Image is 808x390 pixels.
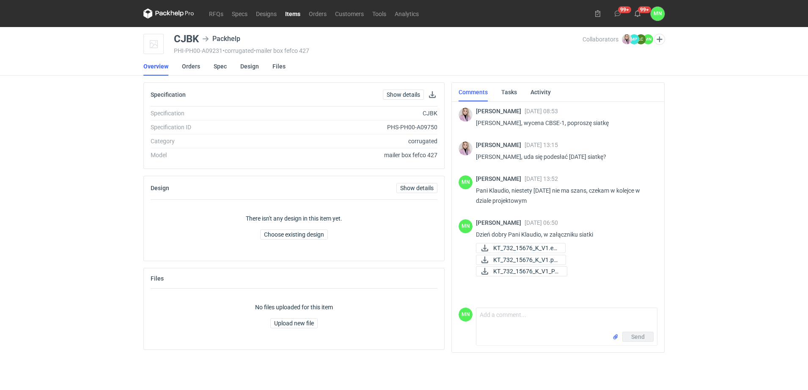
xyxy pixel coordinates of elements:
[228,8,252,19] a: Specs
[459,108,473,122] img: Klaudia Wiśniewska
[459,219,473,233] div: Małgorzata Nowotna
[459,308,473,322] div: Małgorzata Nowotna
[459,83,488,101] a: Comments
[476,219,525,226] span: [PERSON_NAME]
[476,255,566,265] button: KT_732_15676_K_V1.pd...
[476,185,651,206] p: Pani Klaudio, niestety [DATE] nie ma szans, czekam w kolejce w dziale projektowym
[255,303,333,311] p: No files uploaded for this item
[264,232,324,237] span: Choose existing design
[265,151,437,159] div: mailer box fefco 427
[583,36,618,43] span: Collaborators
[476,243,561,253] div: KT_732_15676_K_V1.eps
[476,266,567,276] button: KT_732_15676_K_V1_PA...
[476,152,651,162] p: [PERSON_NAME], uda się podesłać [DATE] siatkę?
[260,229,328,240] button: Choose existing design
[629,34,639,44] figcaption: MP
[305,8,331,19] a: Orders
[459,219,473,233] figcaption: MN
[476,243,566,253] button: KT_732_15676_K_V1.ep...
[631,334,645,340] span: Send
[151,185,169,191] h2: Design
[390,8,423,19] a: Analytics
[525,142,558,148] span: [DATE] 13:15
[274,320,314,326] span: Upload new file
[643,34,653,44] figcaption: MN
[622,34,632,44] img: Klaudia Wiśniewska
[270,318,318,328] button: Upload new file
[476,108,525,115] span: [PERSON_NAME]
[493,243,558,253] span: KT_732_15676_K_V1.ep...
[265,137,437,145] div: corrugated
[205,8,228,19] a: RFQs
[493,267,560,276] span: KT_732_15676_K_V1_PA...
[143,57,168,76] a: Overview
[530,83,551,101] a: Activity
[252,8,281,19] a: Designs
[622,332,654,342] button: Send
[202,34,240,44] div: Packhelp
[151,275,164,282] h2: Files
[631,7,644,20] button: 99+
[476,175,525,182] span: [PERSON_NAME]
[476,118,651,128] p: [PERSON_NAME], wycena CBSE-1, poproszę siatkę
[182,57,200,76] a: Orders
[272,57,286,76] a: Files
[525,108,558,115] span: [DATE] 08:53
[368,8,390,19] a: Tools
[636,34,646,44] figcaption: ŁC
[265,109,437,117] div: CJBK
[383,90,424,100] a: Show details
[476,229,651,240] p: Dzień dobry Pani Klaudio, w załączniku siatki
[501,83,517,101] a: Tasks
[459,308,473,322] figcaption: MN
[459,142,473,155] img: Klaudia Wiśniewska
[476,255,561,265] div: KT_732_15676_K_V1.pdf
[459,175,473,189] figcaption: MN
[151,109,265,117] div: Specification
[214,57,227,76] a: Spec
[151,91,186,98] h2: Specification
[151,151,265,159] div: Model
[476,266,561,276] div: KT_732_15676_K_V1_PAL.pdf
[427,90,437,100] button: Download specification
[331,8,368,19] a: Customers
[246,214,342,223] p: There isn't any design in this item yet.
[493,255,559,265] span: KT_732_15676_K_V1.pd...
[651,7,665,21] div: Małgorzata Nowotna
[223,47,254,54] span: • corrugated
[281,8,305,19] a: Items
[654,34,665,45] button: Edit collaborators
[525,219,558,226] span: [DATE] 06:50
[151,137,265,145] div: Category
[174,34,199,44] div: CJBK
[151,123,265,131] div: Specification ID
[525,175,558,182] span: [DATE] 13:52
[396,183,437,193] a: Show details
[459,175,473,189] div: Małgorzata Nowotna
[143,8,194,19] svg: Packhelp Pro
[240,57,259,76] a: Design
[265,123,437,131] div: PHS-PH00-A09750
[174,47,583,54] div: PHI-PH00-A09231
[254,47,309,54] span: • mailer box fefco 427
[611,7,624,20] button: 99+
[476,142,525,148] span: [PERSON_NAME]
[651,7,665,21] button: MN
